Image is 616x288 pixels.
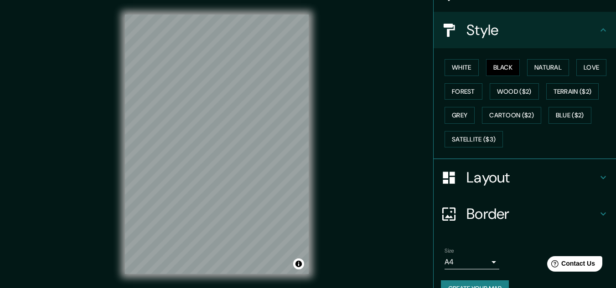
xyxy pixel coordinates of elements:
div: Layout [434,159,616,196]
button: Forest [445,83,482,100]
button: Grey [445,107,475,124]
h4: Border [466,205,598,223]
div: Border [434,196,616,232]
label: Size [445,247,454,255]
button: Terrain ($2) [546,83,599,100]
button: Blue ($2) [549,107,591,124]
iframe: Help widget launcher [535,253,606,278]
div: A4 [445,255,499,269]
button: Satellite ($3) [445,131,503,148]
button: White [445,59,479,76]
button: Cartoon ($2) [482,107,541,124]
h4: Style [466,21,598,39]
h4: Layout [466,168,598,187]
button: Toggle attribution [293,258,304,269]
div: Style [434,12,616,48]
canvas: Map [125,15,309,274]
button: Black [486,59,520,76]
button: Love [576,59,606,76]
button: Natural [527,59,569,76]
button: Wood ($2) [490,83,539,100]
